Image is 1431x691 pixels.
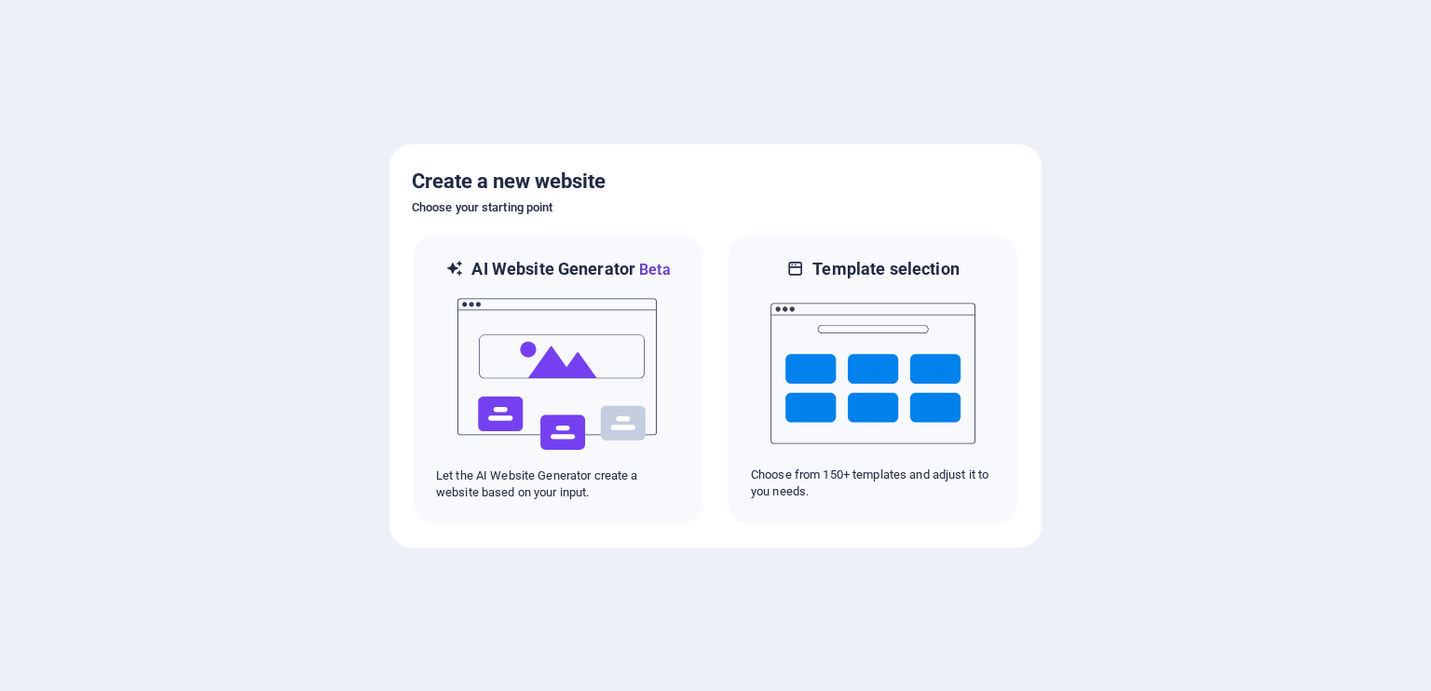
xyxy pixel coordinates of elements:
p: Choose from 150+ templates and adjust it to you needs. [751,467,995,500]
h6: AI Website Generator [471,258,670,281]
div: Template selectionChoose from 150+ templates and adjust it to you needs. [727,234,1019,525]
img: ai [456,281,661,467]
h6: Template selection [812,258,959,280]
div: AI Website GeneratorBetaaiLet the AI Website Generator create a website based on your input. [412,234,704,525]
p: Let the AI Website Generator create a website based on your input. [436,467,680,501]
span: Beta [635,261,671,278]
h5: Create a new website [412,167,1019,196]
h6: Choose your starting point [412,196,1019,219]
